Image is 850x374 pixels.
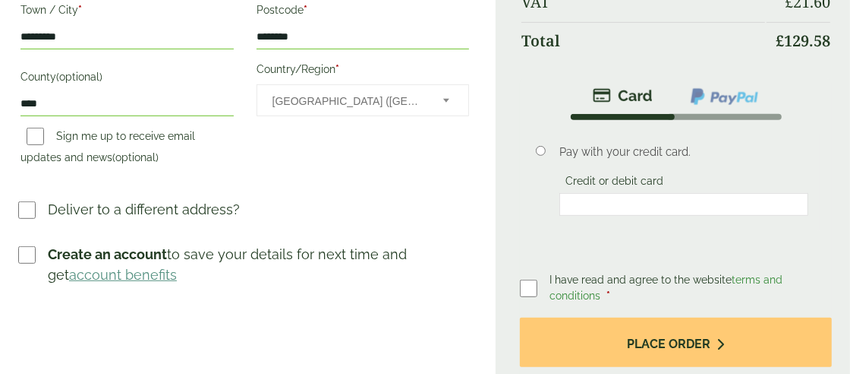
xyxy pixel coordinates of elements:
[559,175,669,192] label: Credit or debit card
[549,274,782,302] span: I have read and agree to the website
[593,87,653,105] img: stripe.png
[69,267,177,283] a: account benefits
[257,84,470,116] span: Country/Region
[20,130,195,168] label: Sign me up to receive email updates and news
[112,151,159,163] span: (optional)
[48,246,167,262] strong: Create an account
[27,128,44,145] input: Sign me up to receive email updates and news(optional)
[689,87,760,106] img: ppcp-gateway.png
[78,4,82,16] abbr: required
[564,198,804,211] iframe: Secure card payment input frame
[776,30,830,51] bdi: 129.58
[48,244,471,285] p: to save your details for next time and get
[304,4,307,16] abbr: required
[272,85,423,117] span: United Kingdom (UK)
[48,199,240,220] p: Deliver to a different address?
[20,66,234,92] label: County
[520,318,832,367] button: Place order
[56,71,102,83] span: (optional)
[257,59,470,84] label: Country/Region
[521,22,765,59] th: Total
[776,30,784,51] span: £
[335,63,339,75] abbr: required
[606,290,610,302] abbr: required
[559,144,808,160] p: Pay with your credit card.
